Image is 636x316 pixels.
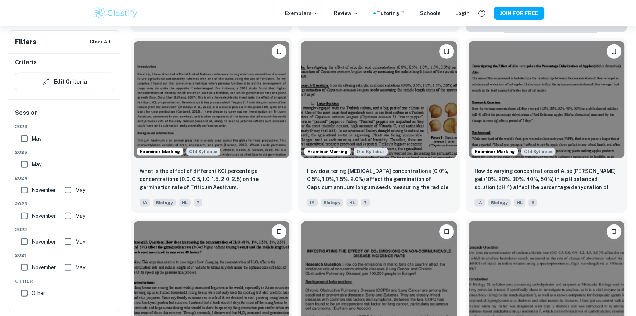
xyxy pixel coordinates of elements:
[75,212,85,220] span: May
[298,38,460,213] a: Examiner MarkingStarting from the May 2025 session, the Biology IA requirements have changed. It'...
[32,238,56,246] span: November
[474,199,485,207] span: IA
[15,37,36,47] h6: Filters
[321,199,343,207] span: Biology
[15,252,113,259] span: 2021
[140,199,150,207] span: IA
[140,167,283,191] p: What is the effect of different KCl percentage concentrations (0.0, 0.5, 1.0, 1.5, 2.0, 2.5) on t...
[75,186,85,194] span: May
[194,199,202,207] span: 7
[301,41,457,158] img: Biology IA example thumbnail: How do altering salicylic acid concentra
[92,6,138,21] img: Clastify logo
[528,199,537,207] span: 6
[15,175,113,181] span: 2024
[153,199,176,207] span: Biology
[15,109,113,123] h6: Session
[75,263,85,271] span: May
[354,148,388,156] span: Old Syllabus
[32,289,45,297] span: Other
[455,9,470,17] a: Login
[179,199,191,207] span: HL
[466,38,627,213] a: Examiner MarkingStarting from the May 2025 session, the Biology IA requirements have changed. It'...
[15,58,37,67] h6: Criteria
[15,226,113,233] span: 2022
[75,238,85,246] span: May
[439,44,454,59] button: Please log in to bookmark exemplars
[334,9,359,17] p: Review
[476,7,488,19] button: Help and Feedback
[469,41,624,158] img: Biology IA example thumbnail: How do varying concentrations of Aloe ve
[488,199,511,207] span: Biology
[285,9,319,17] p: Exemplars
[607,224,621,239] button: Please log in to bookmark exemplars
[32,186,56,194] span: November
[32,160,41,168] span: May
[472,148,518,155] span: Examiner Marking
[272,224,286,239] button: Please log in to bookmark exemplars
[131,38,292,213] a: Examiner MarkingStarting from the May 2025 session, the Biology IA requirements have changed. It'...
[521,148,555,156] div: Starting from the May 2025 session, the Biology IA requirements have changed. It's OK to refer to...
[186,148,220,156] span: Old Syllabus
[307,199,318,207] span: IA
[377,9,405,17] a: Tutoring
[307,167,451,192] p: How do altering salicylic acid concentrations (0.0%, 0.5%, 1.0%, 1.5%, 2.0%) affect the germinati...
[521,148,555,156] span: Old Syllabus
[32,212,56,220] span: November
[32,263,56,271] span: November
[439,224,454,239] button: Please log in to bookmark exemplars
[15,149,113,156] span: 2025
[32,135,41,143] span: May
[607,44,621,59] button: Please log in to bookmark exemplars
[134,41,289,158] img: Biology IA example thumbnail: What is the effect of different KCl perc
[15,123,113,130] span: 2026
[361,199,370,207] span: 7
[420,9,441,17] a: Schools
[514,199,525,207] span: HL
[272,44,286,59] button: Please log in to bookmark exemplars
[494,7,544,20] button: JOIN FOR FREE
[304,148,350,155] span: Examiner Marking
[137,148,183,155] span: Examiner Marking
[354,148,388,156] div: Starting from the May 2025 session, the Biology IA requirements have changed. It's OK to refer to...
[88,36,113,47] button: Clear All
[15,278,113,284] span: Other
[474,167,618,192] p: How do varying concentrations of Aloe vera gel (10%, 20%, 30%, 40%, 50%) in a pH balanced solutio...
[186,148,220,156] div: Starting from the May 2025 session, the Biology IA requirements have changed. It's OK to refer to...
[15,73,113,90] button: Edit Criteria
[15,200,113,207] span: 2023
[346,199,358,207] span: HL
